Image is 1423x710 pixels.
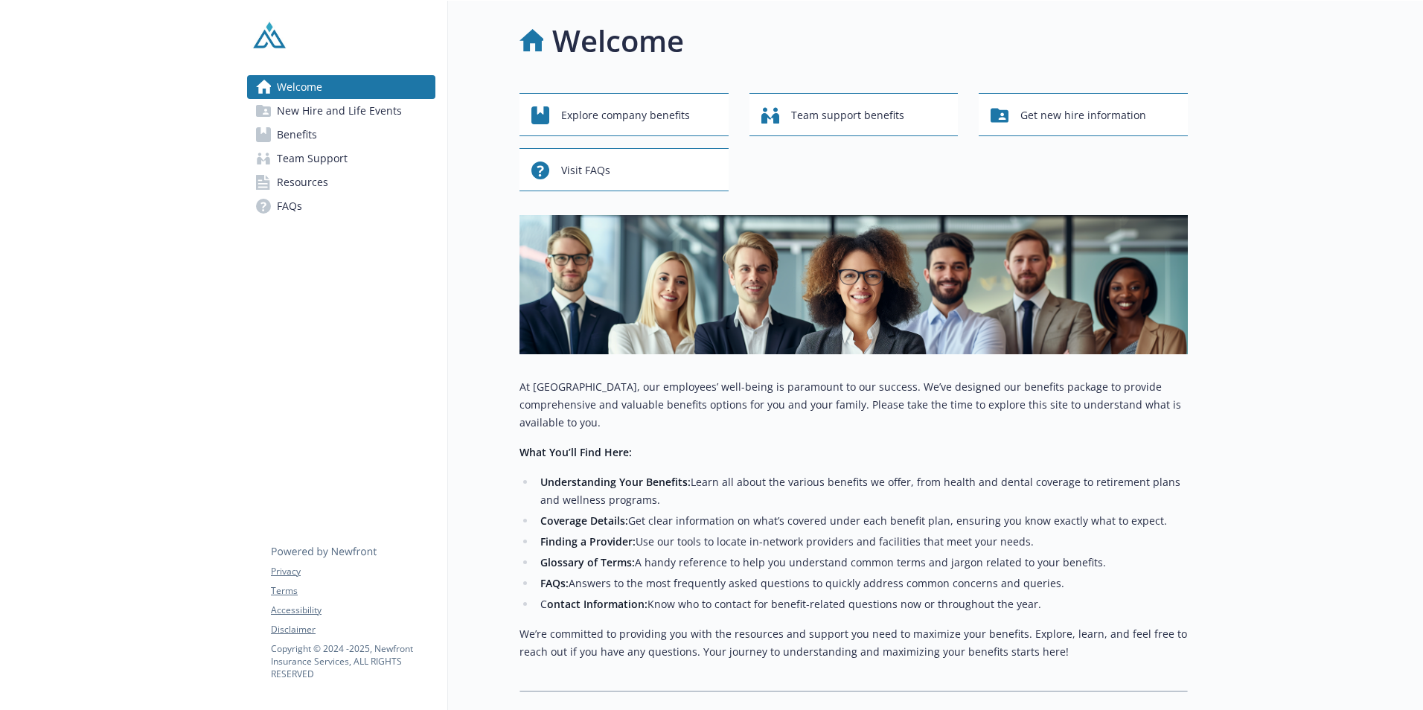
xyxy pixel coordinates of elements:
[540,475,691,489] strong: Understanding Your Benefits:
[552,19,684,63] h1: Welcome
[519,93,729,136] button: Explore company benefits
[540,576,569,590] strong: FAQs:
[277,147,348,170] span: Team Support
[277,75,322,99] span: Welcome
[247,123,435,147] a: Benefits
[536,512,1188,530] li: Get clear information on what’s covered under each benefit plan, ensuring you know exactly what t...
[536,473,1188,509] li: Learn all about the various benefits we offer, from health and dental coverage to retirement plan...
[271,623,435,636] a: Disclaimer
[540,514,628,528] strong: Coverage Details:
[277,123,317,147] span: Benefits
[979,93,1188,136] button: Get new hire information
[247,75,435,99] a: Welcome
[540,555,635,569] strong: Glossary of Terms:
[247,147,435,170] a: Team Support
[536,595,1188,613] li: C Know who to contact for benefit-related questions now or throughout the year.
[271,565,435,578] a: Privacy
[561,101,690,129] span: Explore company benefits
[791,101,904,129] span: Team support benefits
[519,148,729,191] button: Visit FAQs
[536,575,1188,592] li: Answers to the most frequently asked questions to quickly address common concerns and queries.
[277,170,328,194] span: Resources
[271,642,435,680] p: Copyright © 2024 - 2025 , Newfront Insurance Services, ALL RIGHTS RESERVED
[271,584,435,598] a: Terms
[247,170,435,194] a: Resources
[247,99,435,123] a: New Hire and Life Events
[749,93,959,136] button: Team support benefits
[536,554,1188,572] li: A handy reference to help you understand common terms and jargon related to your benefits.
[271,604,435,617] a: Accessibility
[277,194,302,218] span: FAQs
[247,194,435,218] a: FAQs
[277,99,402,123] span: New Hire and Life Events
[536,533,1188,551] li: Use our tools to locate in-network providers and facilities that meet your needs.
[519,625,1188,661] p: We’re committed to providing you with the resources and support you need to maximize your benefit...
[1020,101,1146,129] span: Get new hire information
[519,378,1188,432] p: At [GEOGRAPHIC_DATA], our employees’ well-being is paramount to our success. We’ve designed our b...
[547,597,647,611] strong: ontact Information:
[519,215,1188,354] img: overview page banner
[540,534,636,549] strong: Finding a Provider:
[561,156,610,185] span: Visit FAQs
[519,445,632,459] strong: What You’ll Find Here:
